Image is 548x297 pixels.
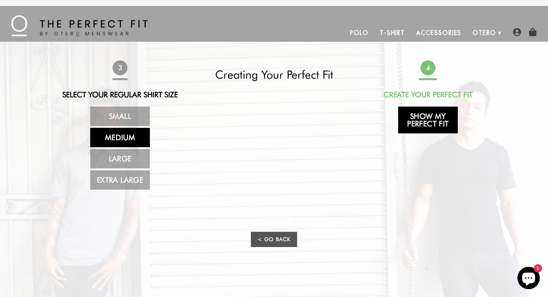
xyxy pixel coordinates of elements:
a: Accessories [410,24,467,42]
a: Extra Large [90,170,150,190]
img: user-account-icon.png [513,28,521,36]
h2: Create Your Perfect Fit [362,90,494,99]
span: 3 [113,60,128,76]
h2: Creating Your Perfect Fit [208,68,340,81]
img: The Perfect Fit - by Otero Menswear - Logo [11,15,148,36]
span: 4 [421,60,436,76]
a: Show My Perfect Fit [398,107,458,133]
a: Otero [467,24,502,42]
a: Small [90,107,150,126]
a: Polo [344,24,374,42]
a: Medium [90,128,150,147]
img: shopping-bag-icon.png [529,28,537,36]
a: T-Shirt [374,24,410,42]
a: < Go Back [251,232,297,247]
a: Large [90,149,150,168]
inbox-online-store-chat: Shopify online store chat [515,267,542,291]
h2: Select Your Regular Shirt Size [54,90,186,99]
